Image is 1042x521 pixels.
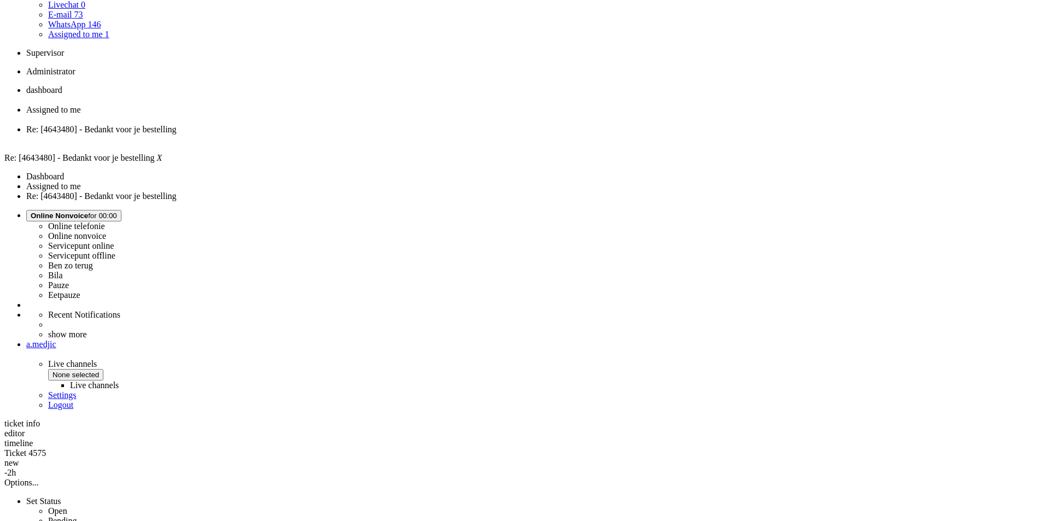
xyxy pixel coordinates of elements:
div: Close tab [26,95,1038,105]
label: Servicepunt online [48,241,114,250]
div: Close tab [26,115,1038,125]
li: Recent Notifications [48,310,1038,320]
li: View [26,105,1038,125]
label: Pauze [48,280,69,290]
li: Dashboard [26,172,1038,182]
span: Open [48,506,67,516]
div: -2h [4,468,1038,478]
span: 73 [74,10,83,19]
a: E-mail 73 [48,10,83,19]
a: Assigned to me 1 [48,30,109,39]
span: None selected [53,371,99,379]
label: Eetpauze [48,290,80,300]
span: Live channels [48,359,1038,390]
i: X [157,153,162,162]
span: Re: [4643480] - Bedankt voor je bestelling [4,153,155,162]
div: timeline [4,438,1038,448]
a: WhatsApp 146 [48,20,101,29]
label: Servicepunt offline [48,251,115,260]
div: Options... [4,478,1038,488]
li: 4575 [26,125,1038,144]
button: Online Nonvoicefor 00:00 [26,210,121,221]
a: show more [48,330,87,339]
li: Supervisor [26,48,1038,58]
a: Logout [48,400,73,409]
div: editor [4,429,1038,438]
label: Online nonvoice [48,231,106,241]
span: Set Status [26,496,61,506]
label: Ben zo terug [48,261,93,270]
span: Online Nonvoice [31,212,88,220]
div: ticket info [4,419,1038,429]
li: Re: [4643480] - Bedankt voor je bestelling [26,191,1038,201]
li: Dashboard [26,85,1038,105]
body: Rich Text Area. Press ALT-0 for help. [4,4,160,48]
button: None selected [48,369,103,380]
span: WhatsApp [48,20,85,29]
li: Assigned to me [26,182,1038,191]
div: new [4,458,1038,468]
li: Online Nonvoicefor 00:00 Online telefonieOnline nonvoiceServicepunt onlineServicepunt offlineBen ... [26,210,1038,300]
span: Assigned to me [26,105,81,114]
span: 146 [88,20,101,29]
label: Online telefonie [48,221,105,231]
span: E-mail [48,10,72,19]
li: Open [48,506,1038,516]
div: Ticket 4575 [4,448,1038,458]
span: Re: [4643480] - Bedankt voor je bestelling [26,125,177,134]
span: dashboard [26,85,62,95]
span: for 00:00 [31,212,117,220]
a: a.medjic [26,339,1038,349]
span: Assigned to me [48,30,103,39]
label: Bila [48,271,63,280]
span: 1 [105,30,109,39]
li: Administrator [26,67,1038,77]
div: Close tab [26,134,1038,144]
label: Live channels [70,380,119,390]
a: Settings [48,390,77,400]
